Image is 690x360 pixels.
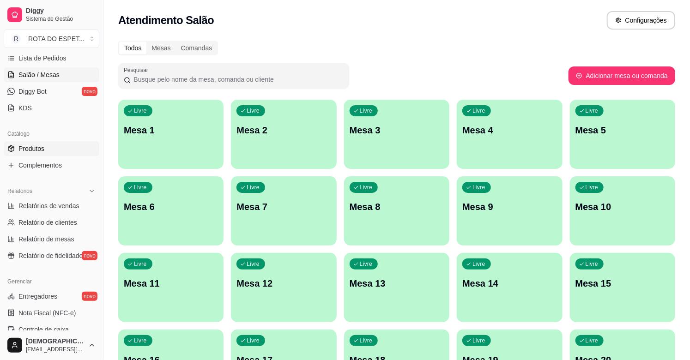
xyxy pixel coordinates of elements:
[7,187,32,195] span: Relatórios
[462,124,557,137] p: Mesa 4
[18,251,83,260] span: Relatório de fidelidade
[472,260,485,268] p: Livre
[247,107,260,114] p: Livre
[247,184,260,191] p: Livre
[344,253,449,322] button: LivreMesa 13
[134,337,147,344] p: Livre
[18,144,44,153] span: Produtos
[124,200,218,213] p: Mesa 6
[231,253,336,322] button: LivreMesa 12
[4,289,99,304] a: Entregadoresnovo
[570,100,675,169] button: LivreMesa 5
[360,184,373,191] p: Livre
[119,42,146,54] div: Todos
[457,253,562,322] button: LivreMesa 14
[344,100,449,169] button: LivreMesa 3
[4,141,99,156] a: Produtos
[350,277,444,290] p: Mesa 13
[124,66,151,74] label: Pesquisar
[28,34,85,43] div: ROTA DO ESPET ...
[18,54,67,63] span: Lista de Pedidos
[18,325,69,334] span: Controle de caixa
[146,42,176,54] div: Mesas
[118,100,224,169] button: LivreMesa 1
[124,277,218,290] p: Mesa 11
[350,124,444,137] p: Mesa 3
[18,201,79,210] span: Relatórios de vendas
[18,308,76,318] span: Nota Fiscal (NFC-e)
[4,4,99,26] a: DiggySistema de Gestão
[118,13,214,28] h2: Atendimento Salão
[360,337,373,344] p: Livre
[4,126,99,141] div: Catálogo
[26,337,85,346] span: [DEMOGRAPHIC_DATA]
[350,200,444,213] p: Mesa 8
[236,277,331,290] p: Mesa 12
[118,253,224,322] button: LivreMesa 11
[472,107,485,114] p: Livre
[570,253,675,322] button: LivreMesa 15
[4,67,99,82] a: Salão / Mesas
[18,87,47,96] span: Diggy Bot
[344,176,449,246] button: LivreMesa 8
[360,260,373,268] p: Livre
[586,260,599,268] p: Livre
[18,292,57,301] span: Entregadores
[4,334,99,356] button: [DEMOGRAPHIC_DATA][EMAIL_ADDRESS][DOMAIN_NAME]
[4,232,99,246] a: Relatório de mesas
[575,124,670,137] p: Mesa 5
[4,84,99,99] a: Diggy Botnovo
[134,107,147,114] p: Livre
[472,337,485,344] p: Livre
[457,100,562,169] button: LivreMesa 4
[575,200,670,213] p: Mesa 10
[4,248,99,263] a: Relatório de fidelidadenovo
[118,176,224,246] button: LivreMesa 6
[236,124,331,137] p: Mesa 2
[4,215,99,230] a: Relatório de clientes
[586,337,599,344] p: Livre
[18,218,77,227] span: Relatório de clientes
[134,184,147,191] p: Livre
[26,346,85,353] span: [EMAIL_ADDRESS][DOMAIN_NAME]
[472,184,485,191] p: Livre
[18,103,32,113] span: KDS
[247,337,260,344] p: Livre
[462,277,557,290] p: Mesa 14
[231,176,336,246] button: LivreMesa 7
[4,51,99,66] a: Lista de Pedidos
[18,161,62,170] span: Complementos
[586,184,599,191] p: Livre
[607,11,675,30] button: Configurações
[26,15,96,23] span: Sistema de Gestão
[231,100,336,169] button: LivreMesa 2
[457,176,562,246] button: LivreMesa 9
[236,200,331,213] p: Mesa 7
[12,34,21,43] span: R
[462,200,557,213] p: Mesa 9
[586,107,599,114] p: Livre
[18,70,60,79] span: Salão / Mesas
[360,107,373,114] p: Livre
[4,198,99,213] a: Relatórios de vendas
[4,306,99,320] a: Nota Fiscal (NFC-e)
[18,234,74,244] span: Relatório de mesas
[4,30,99,48] button: Select a team
[247,260,260,268] p: Livre
[570,176,675,246] button: LivreMesa 10
[4,101,99,115] a: KDS
[26,7,96,15] span: Diggy
[176,42,218,54] div: Comandas
[4,322,99,337] a: Controle de caixa
[131,75,344,84] input: Pesquisar
[134,260,147,268] p: Livre
[4,158,99,173] a: Complementos
[124,124,218,137] p: Mesa 1
[4,274,99,289] div: Gerenciar
[569,66,675,85] button: Adicionar mesa ou comanda
[575,277,670,290] p: Mesa 15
